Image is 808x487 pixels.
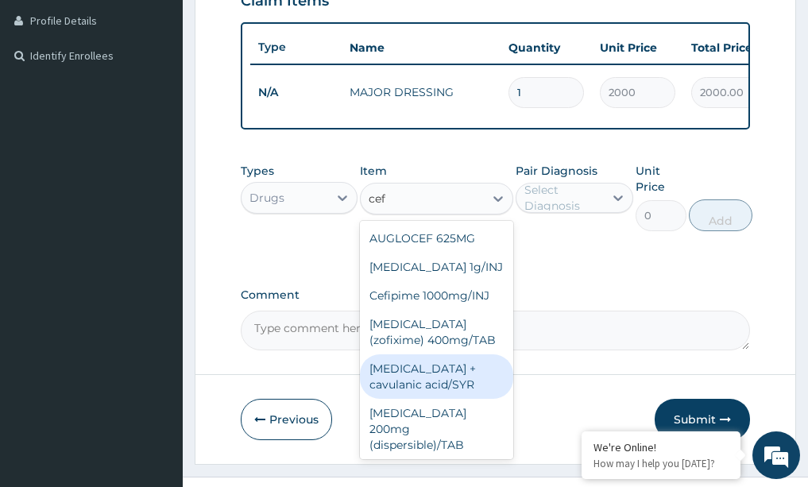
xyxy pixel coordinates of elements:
div: [MEDICAL_DATA] 1g/INJ [360,253,513,281]
th: Quantity [501,32,592,64]
div: [MEDICAL_DATA] (zofixime) 400mg/TAB [360,310,513,354]
div: AUGLOCEF 625MG [360,224,513,253]
div: Cefipime 1000mg/INJ [360,281,513,310]
td: MAJOR DRESSING [342,76,501,108]
div: Chat with us now [83,89,267,110]
button: Previous [241,399,332,440]
th: Total Price [683,32,775,64]
p: How may I help you today? [593,457,729,470]
div: Minimize live chat window [261,8,299,46]
th: Unit Price [592,32,683,64]
div: Select Diagnosis [524,182,602,214]
button: Submit [655,399,750,440]
textarea: Type your message and hit 'Enter' [8,321,303,377]
th: Name [342,32,501,64]
div: [MEDICAL_DATA] 200mg (dispersible)/TAB [360,399,513,459]
span: We're online! [92,144,219,304]
label: Pair Diagnosis [516,163,597,179]
label: Comment [241,288,751,302]
label: Item [360,163,387,179]
div: We're Online! [593,440,729,454]
div: Drugs [249,190,284,206]
label: Unit Price [636,163,686,195]
th: Type [250,33,342,62]
button: Add [689,199,752,231]
img: d_794563401_company_1708531726252_794563401 [29,79,64,119]
td: N/A [250,78,342,107]
label: Types [241,164,274,178]
div: [MEDICAL_DATA] + cavulanic acid/SYR [360,354,513,399]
